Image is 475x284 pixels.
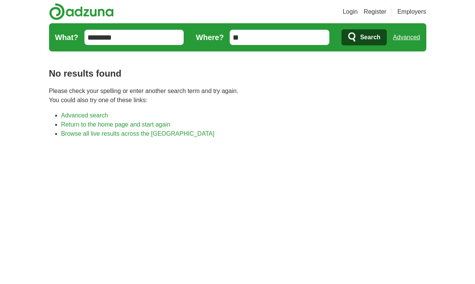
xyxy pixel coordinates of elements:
[61,121,170,128] a: Return to the home page and start again
[49,87,426,105] p: Please check your spelling or enter another search term and try again. You could also try one of ...
[61,130,214,137] a: Browse all live results across the [GEOGRAPHIC_DATA]
[360,30,380,45] span: Search
[364,7,386,16] a: Register
[343,7,357,16] a: Login
[55,32,78,43] label: What?
[196,32,224,43] label: Where?
[49,67,426,80] h1: No results found
[397,7,426,16] a: Employers
[49,3,114,20] img: Adzuna logo
[342,29,387,45] button: Search
[61,112,108,119] a: Advanced search
[393,30,420,45] a: Advanced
